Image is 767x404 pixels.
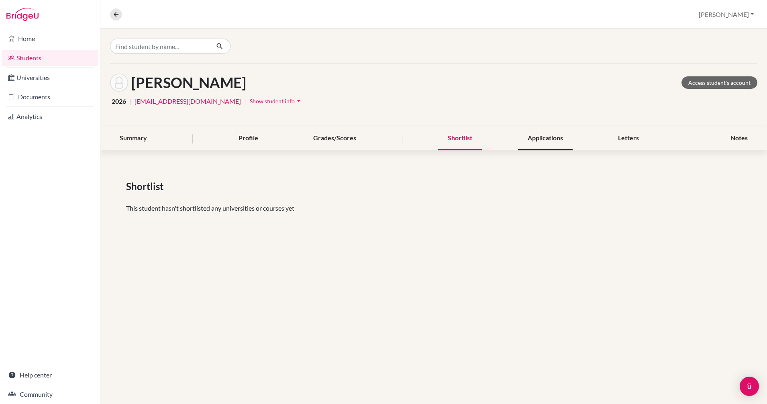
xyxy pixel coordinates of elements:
[740,377,759,396] div: Open Intercom Messenger
[2,70,98,86] a: Universities
[110,74,128,92] img: Thuy Huong Bui's avatar
[518,127,573,150] div: Applications
[295,97,303,105] i: arrow_drop_down
[244,96,246,106] span: |
[2,89,98,105] a: Documents
[2,109,98,125] a: Analytics
[249,95,303,107] button: Show student infoarrow_drop_down
[131,74,246,91] h1: [PERSON_NAME]
[229,127,268,150] div: Profile
[110,39,210,54] input: Find student by name...
[721,127,757,150] div: Notes
[126,203,741,213] p: This student hasn't shortlisted any universities or courses yet
[2,50,98,66] a: Students
[250,98,295,105] span: Show student info
[2,31,98,47] a: Home
[110,127,157,150] div: Summary
[129,96,131,106] span: |
[608,127,649,150] div: Letters
[438,127,482,150] div: Shortlist
[681,76,757,89] a: Access student's account
[2,386,98,402] a: Community
[135,96,241,106] a: [EMAIL_ADDRESS][DOMAIN_NAME]
[112,96,126,106] span: 2026
[304,127,366,150] div: Grades/Scores
[2,367,98,383] a: Help center
[126,179,167,194] span: Shortlist
[695,7,757,22] button: [PERSON_NAME]
[6,8,39,21] img: Bridge-U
